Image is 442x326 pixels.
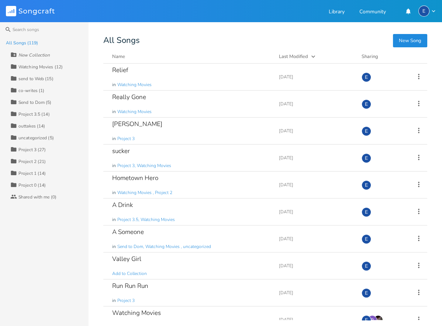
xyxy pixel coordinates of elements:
[112,121,162,127] div: [PERSON_NAME]
[112,163,116,169] span: in
[18,88,44,93] div: co-writes (1)
[279,291,353,295] div: [DATE]
[112,298,116,304] span: in
[112,271,147,277] span: Add to Collection
[279,129,353,133] div: [DATE]
[329,9,345,16] a: Library
[18,100,52,105] div: Send to Dom (5)
[279,75,353,79] div: [DATE]
[418,6,436,17] button: E
[117,217,175,223] span: Project 3.5, Watching Movies
[117,298,135,304] span: Project 3
[18,77,53,81] div: send to Web (15)
[117,244,211,250] span: Send to Dom, Watching Movies , uncategorized
[362,126,371,136] div: Erin Nicole
[112,136,116,142] span: in
[418,6,429,17] div: Erin Nicole
[112,53,125,60] div: Name
[112,283,148,289] div: Run Run Run
[112,217,116,223] span: in
[362,261,371,271] div: Erin Nicole
[117,190,172,196] span: Watching Movies , Project 2
[18,124,45,128] div: outtakes (14)
[367,315,377,325] img: Robert Learst
[112,244,116,250] span: in
[279,102,353,106] div: [DATE]
[112,310,161,316] div: Watching Movies
[279,210,353,214] div: [DATE]
[362,153,371,163] div: Erin Nicole
[279,317,353,322] div: [DATE]
[18,183,46,187] div: Project 0 (14)
[112,148,130,154] div: sucker
[279,237,353,241] div: [DATE]
[362,72,371,82] div: Erin Nicole
[112,256,141,262] div: Valley Girl
[103,37,427,44] div: All Songs
[362,315,371,325] div: Erin Nicole
[393,34,427,47] button: New Song
[112,202,133,208] div: A Drink
[112,53,270,60] button: Name
[117,163,171,169] span: Project 3, Watching Movies
[117,82,152,88] span: Watching Movies
[18,159,46,164] div: Project 2 (21)
[112,82,116,88] span: in
[18,65,63,69] div: Watching Movies (12)
[362,234,371,244] div: Erin Nicole
[362,53,406,60] div: Sharing
[18,147,46,152] div: Project 3 (27)
[279,53,353,60] button: Last Modified
[6,41,38,45] div: All Songs (119)
[279,264,353,268] div: [DATE]
[359,9,386,16] a: Community
[112,94,146,100] div: Really Gone
[117,136,135,142] span: Project 3
[112,229,144,235] div: A Someone
[18,53,50,57] div: New Collection
[362,99,371,109] div: Erin Nicole
[18,195,56,199] div: Shared with me (0)
[362,180,371,190] div: Erin Nicole
[362,207,371,217] div: Erin Nicole
[279,183,353,187] div: [DATE]
[112,109,116,115] span: in
[18,112,50,116] div: Project 3.5 (14)
[18,136,54,140] div: uncategorized (5)
[279,53,308,60] div: Last Modified
[112,67,128,73] div: Relief
[279,156,353,160] div: [DATE]
[117,109,152,115] span: Watching Movies
[112,190,116,196] span: in
[362,288,371,298] div: Erin Nicole
[18,171,46,176] div: Project 1 (14)
[112,175,158,181] div: Hometown Hero
[373,315,383,325] img: Elle Morgan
